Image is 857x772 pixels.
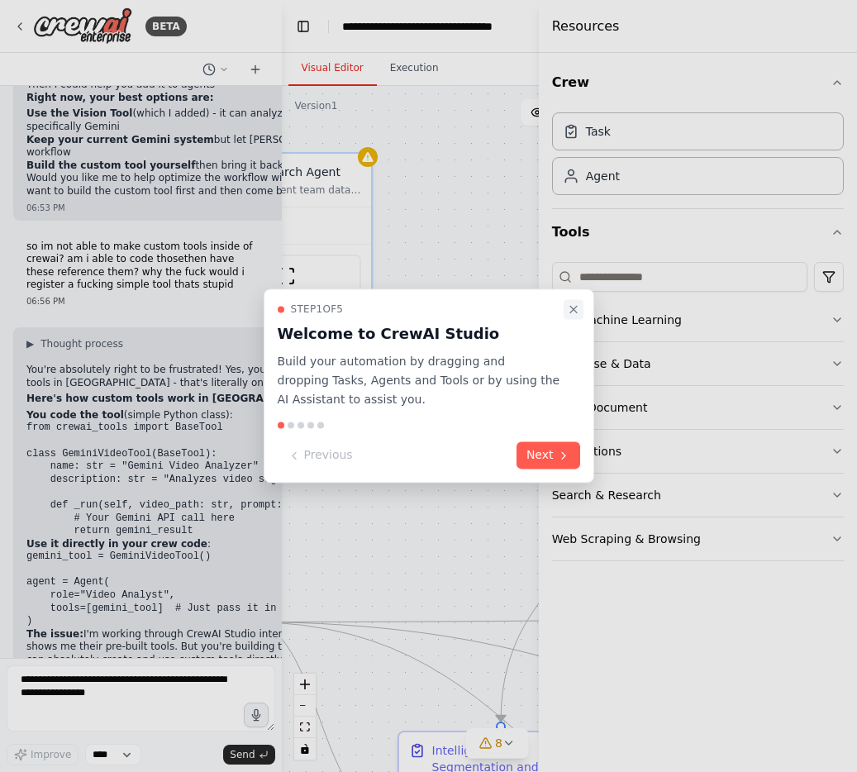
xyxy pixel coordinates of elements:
[291,303,344,316] span: Step 1 of 5
[564,299,583,319] button: Close walkthrough
[292,15,315,38] button: Hide left sidebar
[278,322,560,345] h3: Welcome to CrewAI Studio
[278,352,560,408] p: Build your automation by dragging and dropping Tasks, Agents and Tools or by using the AI Assista...
[278,442,363,469] button: Previous
[517,442,580,469] button: Next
